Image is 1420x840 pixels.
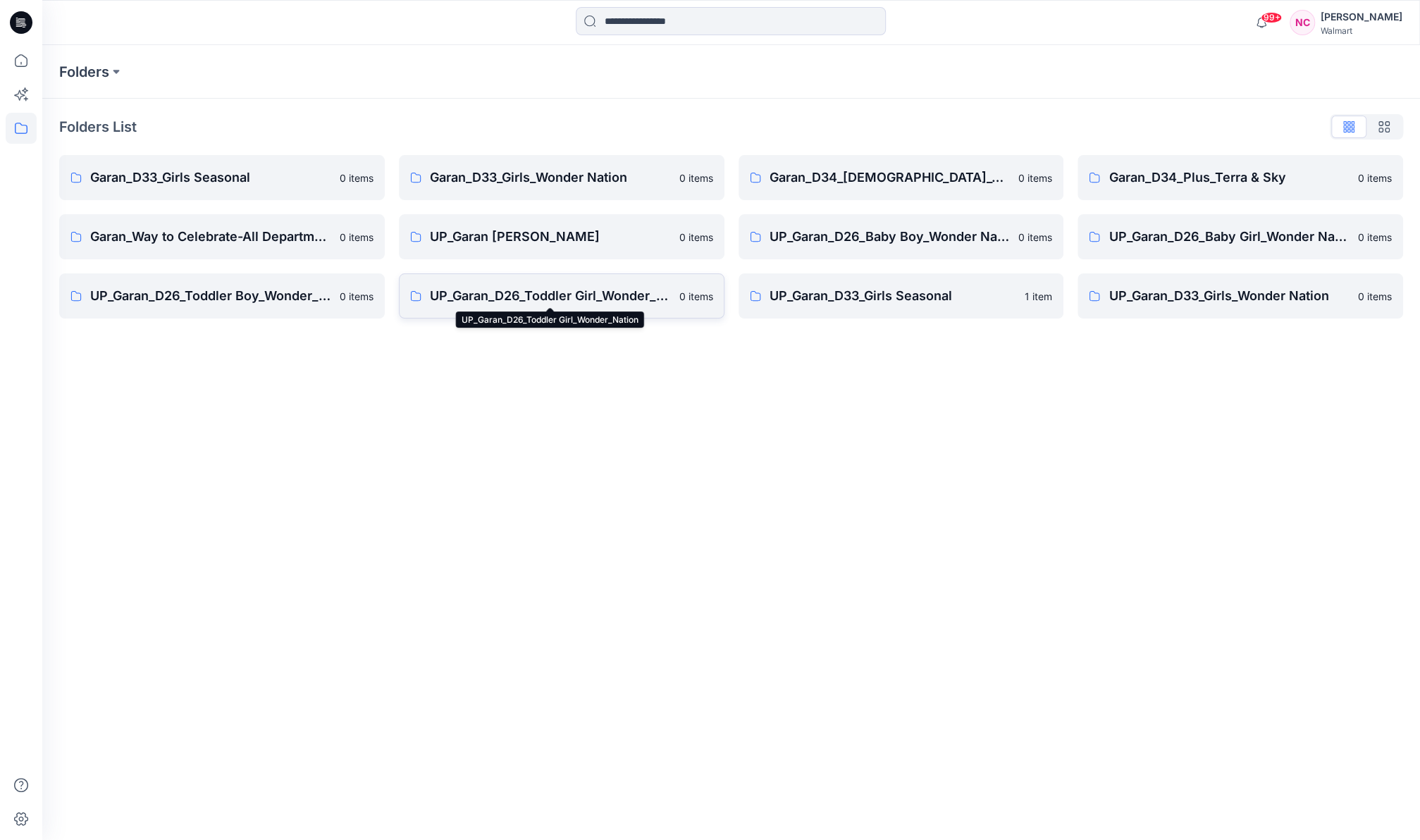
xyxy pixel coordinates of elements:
[59,62,109,82] a: Folders
[430,168,671,187] p: Garan_D33_Girls_Wonder Nation
[1018,171,1052,185] p: 0 items
[340,230,373,245] p: 0 items
[1358,289,1392,304] p: 0 items
[59,155,385,200] a: Garan_D33_Girls Seasonal0 items
[59,273,385,319] a: UP_Garan_D26_Toddler Boy_Wonder_Nation0 items
[399,273,724,319] a: UP_Garan_D26_Toddler Girl_Wonder_Nation0 items
[739,155,1064,200] a: Garan_D34_[DEMOGRAPHIC_DATA]_Time and True0 items
[399,214,724,259] a: UP_Garan [PERSON_NAME]0 items
[679,171,713,185] p: 0 items
[90,168,331,187] p: Garan_D33_Girls Seasonal
[770,168,1011,187] p: Garan_D34_[DEMOGRAPHIC_DATA]_Time and True
[340,289,373,304] p: 0 items
[679,289,713,304] p: 0 items
[430,227,671,247] p: UP_Garan [PERSON_NAME]
[90,286,331,306] p: UP_Garan_D26_Toddler Boy_Wonder_Nation
[399,155,724,200] a: Garan_D33_Girls_Wonder Nation0 items
[1321,8,1402,25] div: [PERSON_NAME]
[1109,168,1350,187] p: Garan_D34_Plus_Terra & Sky
[1358,230,1392,245] p: 0 items
[1025,289,1052,304] p: 1 item
[430,286,671,306] p: UP_Garan_D26_Toddler Girl_Wonder_Nation
[1358,171,1392,185] p: 0 items
[1290,10,1315,35] div: NC
[1109,286,1350,306] p: UP_Garan_D33_Girls_Wonder Nation
[1261,12,1282,23] span: 99+
[59,116,137,137] p: Folders List
[770,286,1017,306] p: UP_Garan_D33_Girls Seasonal
[1109,227,1350,247] p: UP_Garan_D26_Baby Girl_Wonder Nation
[770,227,1011,247] p: UP_Garan_D26_Baby Boy_Wonder Nation
[59,214,385,259] a: Garan_Way to Celebrate-All Departments0 items
[739,214,1064,259] a: UP_Garan_D26_Baby Boy_Wonder Nation0 items
[1078,273,1403,319] a: UP_Garan_D33_Girls_Wonder Nation0 items
[90,227,331,247] p: Garan_Way to Celebrate-All Departments
[739,273,1064,319] a: UP_Garan_D33_Girls Seasonal1 item
[679,230,713,245] p: 0 items
[1018,230,1052,245] p: 0 items
[1078,155,1403,200] a: Garan_D34_Plus_Terra & Sky0 items
[1078,214,1403,259] a: UP_Garan_D26_Baby Girl_Wonder Nation0 items
[1321,25,1402,36] div: Walmart
[340,171,373,185] p: 0 items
